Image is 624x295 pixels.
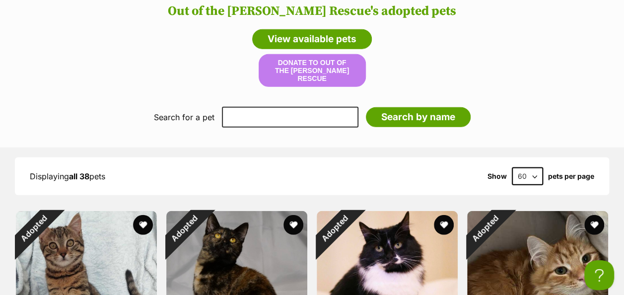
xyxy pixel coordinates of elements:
button: favourite [584,215,604,235]
button: favourite [283,215,303,235]
span: Displaying pets [30,171,105,181]
button: Donate to Out of the [PERSON_NAME] Rescue [259,54,366,87]
strong: all 38 [69,171,89,181]
span: Show [487,172,507,180]
iframe: Help Scout Beacon - Open [584,260,614,290]
button: favourite [434,215,454,235]
label: Search for a pet [154,113,214,122]
input: Search by name [366,107,471,127]
div: Adopted [454,198,516,260]
div: Adopted [2,198,65,260]
h2: Out of the [PERSON_NAME] Rescue's adopted pets [10,4,614,19]
a: View available pets [252,29,372,49]
label: pets per page [548,172,594,180]
button: favourite [133,215,153,235]
div: Adopted [303,198,365,260]
div: Adopted [153,198,215,260]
